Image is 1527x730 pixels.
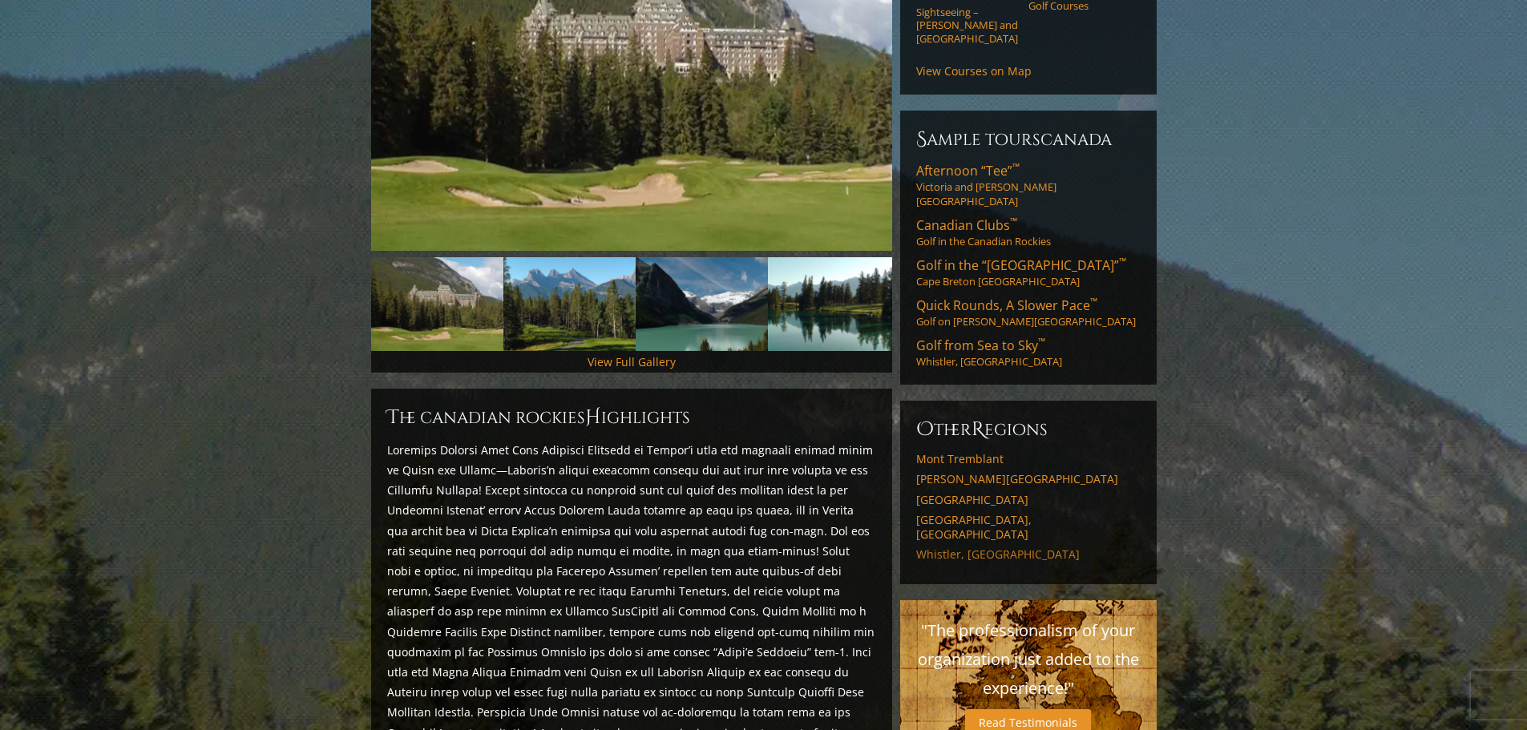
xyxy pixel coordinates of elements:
h6: Sample ToursCanada [916,127,1141,152]
a: Whistler, [GEOGRAPHIC_DATA] [916,547,1141,562]
span: Golf from Sea to Sky [916,337,1045,354]
a: Afternoon “Tee”™Victoria and [PERSON_NAME][GEOGRAPHIC_DATA] [916,162,1141,208]
sup: ™ [1090,295,1097,309]
sup: ™ [1012,160,1020,174]
a: View Courses on Map [916,63,1032,79]
a: View Full Gallery [588,354,676,369]
sup: ™ [1119,255,1126,268]
span: Quick Rounds, A Slower Pace [916,296,1097,314]
span: O [916,417,934,442]
span: Golf in the “[GEOGRAPHIC_DATA]” [916,256,1126,274]
a: Sightseeing – [PERSON_NAME] and [GEOGRAPHIC_DATA] [916,6,1018,45]
p: "The professionalism of your organization just added to the experience!" [916,616,1141,703]
a: [GEOGRAPHIC_DATA] [916,493,1141,507]
a: Quick Rounds, A Slower Pace™Golf on [PERSON_NAME][GEOGRAPHIC_DATA] [916,296,1141,329]
span: H [585,405,601,430]
a: Mont Tremblant [916,452,1141,466]
a: Golf in the “[GEOGRAPHIC_DATA]”™Cape Breton [GEOGRAPHIC_DATA] [916,256,1141,288]
span: Afternoon “Tee” [916,162,1020,179]
h2: The Canadian Rockies ighlights [387,405,876,430]
a: [PERSON_NAME][GEOGRAPHIC_DATA] [916,472,1141,486]
sup: ™ [1038,335,1045,349]
a: Golf from Sea to Sky™Whistler, [GEOGRAPHIC_DATA] [916,337,1141,369]
span: Canadian Clubs [916,216,1017,234]
a: Canadian Clubs™Golf in the Canadian Rockies [916,216,1141,248]
span: R [972,417,984,442]
h6: ther egions [916,417,1141,442]
a: [GEOGRAPHIC_DATA], [GEOGRAPHIC_DATA] [916,513,1141,541]
sup: ™ [1010,215,1017,228]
